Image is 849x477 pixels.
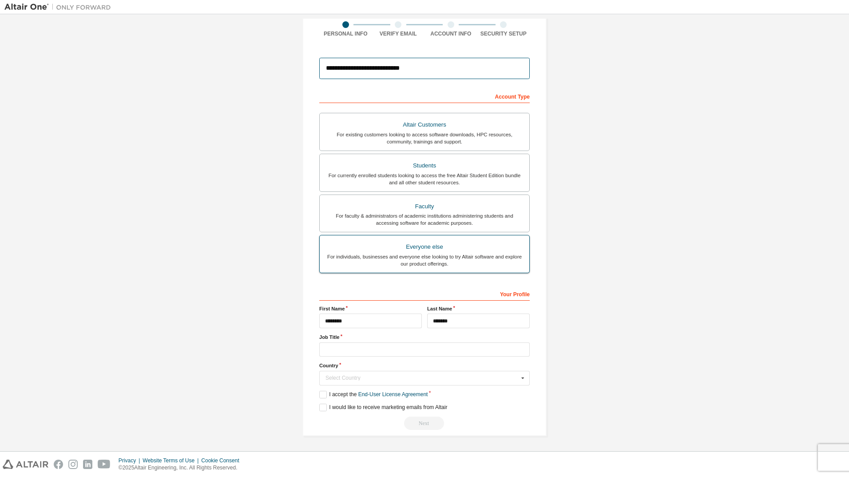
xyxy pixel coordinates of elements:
[477,30,530,37] div: Security Setup
[319,30,372,37] div: Personal Info
[325,119,524,131] div: Altair Customers
[3,460,48,469] img: altair_logo.svg
[83,460,92,469] img: linkedin.svg
[325,200,524,213] div: Faculty
[143,457,201,464] div: Website Terms of Use
[319,334,530,341] label: Job Title
[319,286,530,301] div: Your Profile
[54,460,63,469] img: facebook.svg
[325,159,524,172] div: Students
[424,30,477,37] div: Account Info
[319,391,428,398] label: I accept the
[319,404,447,411] label: I would like to receive marketing emails from Altair
[325,241,524,253] div: Everyone else
[325,253,524,267] div: For individuals, businesses and everyone else looking to try Altair software and explore our prod...
[325,131,524,145] div: For existing customers looking to access software downloads, HPC resources, community, trainings ...
[325,172,524,186] div: For currently enrolled students looking to access the free Altair Student Edition bundle and all ...
[319,417,530,430] div: Read and acccept EULA to continue
[98,460,111,469] img: youtube.svg
[119,464,245,472] p: © 2025 Altair Engineering, Inc. All Rights Reserved.
[4,3,115,12] img: Altair One
[319,89,530,103] div: Account Type
[325,212,524,227] div: For faculty & administrators of academic institutions administering students and accessing softwa...
[119,457,143,464] div: Privacy
[201,457,244,464] div: Cookie Consent
[358,391,428,397] a: End-User License Agreement
[68,460,78,469] img: instagram.svg
[319,305,422,312] label: First Name
[319,362,530,369] label: Country
[427,305,530,312] label: Last Name
[372,30,425,37] div: Verify Email
[325,375,519,381] div: Select Country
